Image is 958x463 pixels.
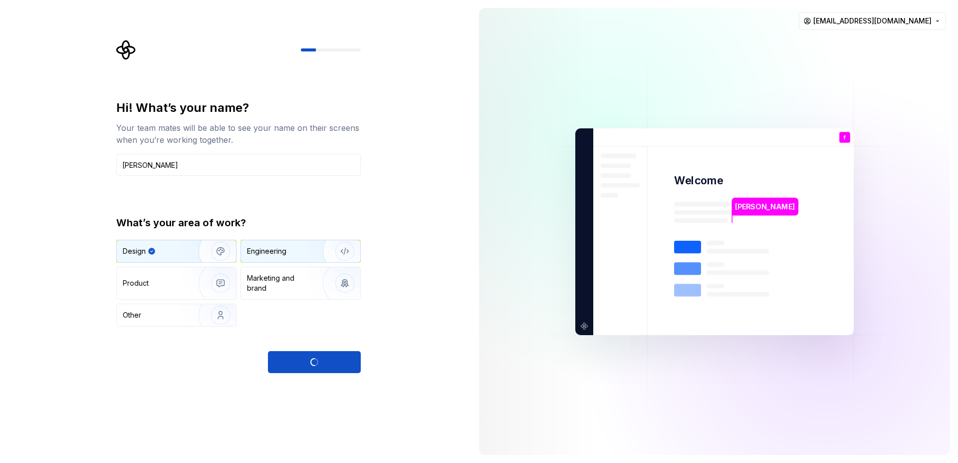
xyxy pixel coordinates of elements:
[813,16,932,26] span: [EMAIL_ADDRESS][DOMAIN_NAME]
[123,310,141,320] div: Other
[116,154,361,176] input: Han Solo
[123,278,149,288] div: Product
[116,40,136,60] svg: Supernova Logo
[799,12,946,30] button: [EMAIL_ADDRESS][DOMAIN_NAME]
[674,173,723,188] p: Welcome
[844,134,846,140] p: f
[116,122,361,146] div: Your team mates will be able to see your name on their screens when you’re working together.
[116,216,361,230] div: What’s your area of work?
[123,246,146,256] div: Design
[735,201,795,212] p: [PERSON_NAME]
[247,246,286,256] div: Engineering
[247,273,314,293] div: Marketing and brand
[116,100,361,116] div: Hi! What’s your name?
